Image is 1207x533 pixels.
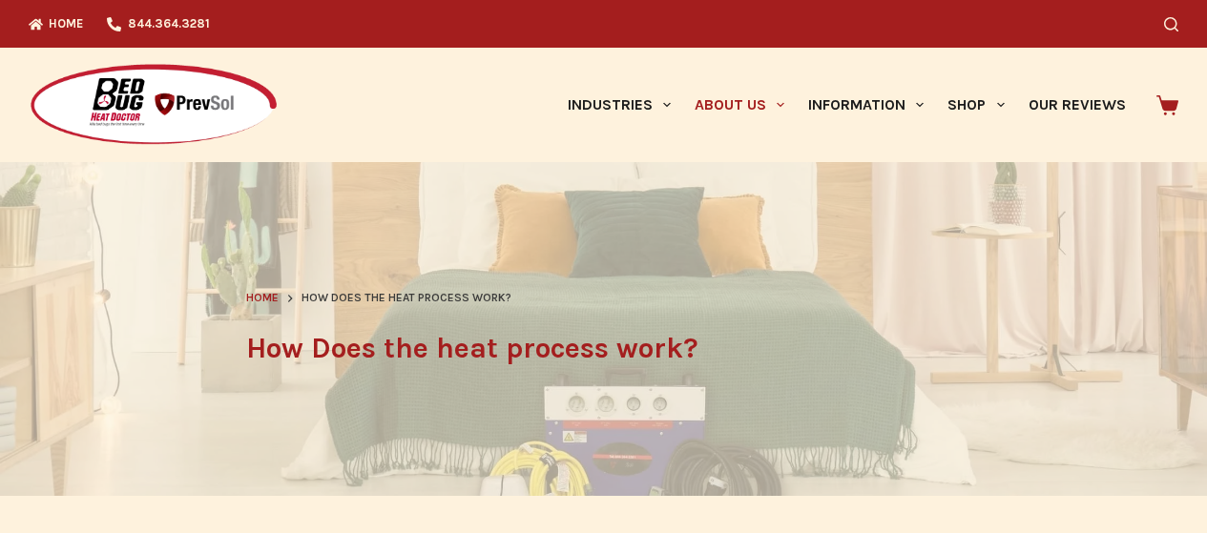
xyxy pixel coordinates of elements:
span: Home [246,291,279,304]
span: How Does the heat process work? [302,289,511,308]
a: Shop [936,48,1016,162]
a: Our Reviews [1016,48,1137,162]
h1: How Does the heat process work? [246,327,962,370]
nav: Primary [555,48,1137,162]
a: Industries [555,48,682,162]
a: Home [246,289,279,308]
img: Prevsol/Bed Bug Heat Doctor [29,63,279,148]
button: Search [1164,17,1178,31]
a: Information [797,48,936,162]
a: About Us [682,48,796,162]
